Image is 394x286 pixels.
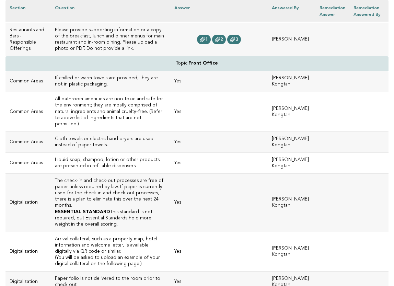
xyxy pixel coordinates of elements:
td: [PERSON_NAME] [268,23,315,56]
td: [PERSON_NAME] Kongtan [268,71,315,92]
td: Digitalization [5,174,51,232]
td: Yes [170,232,268,271]
td: Yes [170,92,268,131]
span: 3 [235,37,238,42]
td: [PERSON_NAME] Kongtan [268,152,315,173]
td: Common Areas [5,71,51,92]
span: 2 [220,37,223,42]
td: Yes [170,174,268,232]
h3: Cloth towels or electric hand dryers are used instead of paper towels. [55,136,166,148]
strong: ESSENTIAL STANDARD [55,210,110,214]
td: Common Areas [5,92,51,131]
h3: Liquid soap, shampoo, lotion or other products are presented in refillable dispensers. [55,157,166,169]
td: Digitalization [5,232,51,271]
td: Yes [170,152,268,173]
h3: If chilled or warm towels are provided, they are not in plastic packaging. [55,75,166,88]
td: Common Areas [5,152,51,173]
td: Common Areas [5,131,51,152]
p: (You will be asked to upload an example of your digital collateral on the following page.) [55,255,166,267]
td: [PERSON_NAME] Kongtan [268,92,315,131]
td: Yes [170,131,268,152]
h3: Please provide supporting information or a copy of the breakfast, lunch and dinner menus for main... [55,27,166,52]
td: Topic: [5,56,389,71]
span: 1 [205,37,208,42]
a: 1 [197,35,211,44]
td: Restaurants and Bars - Responsible Offerings [5,23,51,56]
td: [PERSON_NAME] Kongtan [268,174,315,232]
td: [PERSON_NAME] Kongtan [268,131,315,152]
td: [PERSON_NAME] Kongtan [268,232,315,271]
p: This standard is not required, but Essential Standards hold more weight in the overall scoring. [55,209,166,228]
a: 2 [212,35,226,44]
h3: All bathroom amenities are non-toxic and safe for the environment; they are mostly comprised of n... [55,96,166,127]
strong: Front Office [188,61,218,66]
a: 3 [227,35,241,44]
td: Yes [170,71,268,92]
h3: The check-in and check-out processes are free of paper unless required by law. If paper is curren... [55,178,166,209]
h3: Arrival collateral, such as a property map, hotel information and welcome letter, is available di... [55,236,166,255]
